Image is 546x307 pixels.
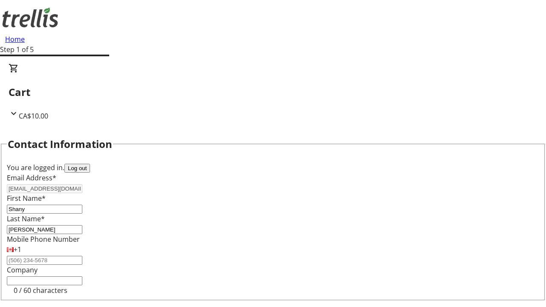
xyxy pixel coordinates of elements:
h2: Cart [9,84,537,100]
div: You are logged in. [7,162,539,173]
tr-character-limit: 0 / 60 characters [14,286,67,295]
input: (506) 234-5678 [7,256,82,265]
label: First Name* [7,194,46,203]
label: Last Name* [7,214,45,223]
label: Company [7,265,38,275]
div: CartCA$10.00 [9,63,537,121]
span: CA$10.00 [19,111,48,121]
label: Email Address* [7,173,56,182]
label: Mobile Phone Number [7,235,80,244]
h2: Contact Information [8,136,112,152]
button: Log out [64,164,90,173]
